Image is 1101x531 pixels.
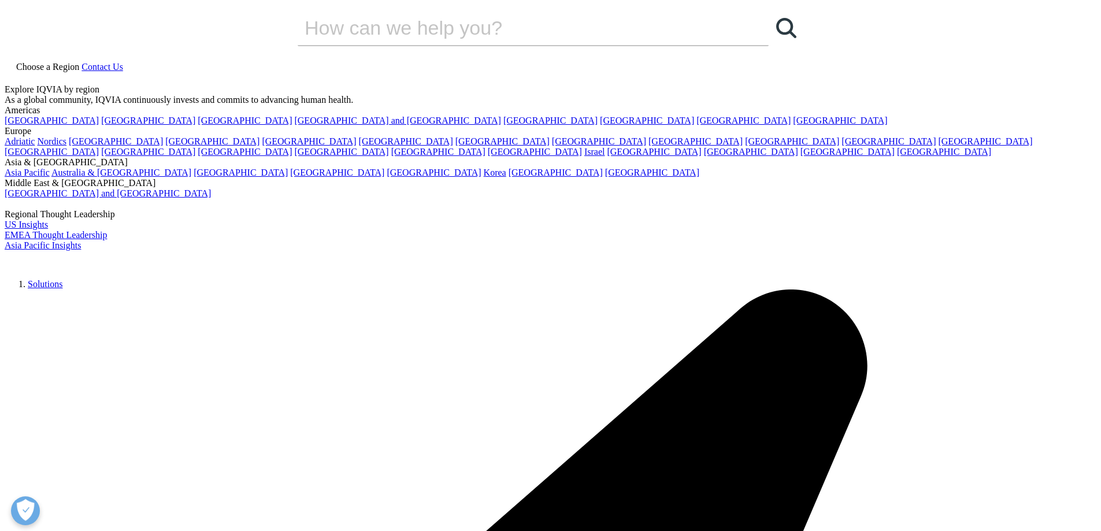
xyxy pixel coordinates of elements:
[5,116,99,125] a: [GEOGRAPHIC_DATA]
[294,147,388,157] a: [GEOGRAPHIC_DATA]
[198,147,292,157] a: [GEOGRAPHIC_DATA]
[262,136,356,146] a: [GEOGRAPHIC_DATA]
[484,168,506,177] a: Korea
[5,136,35,146] a: Adriatic
[101,147,195,157] a: [GEOGRAPHIC_DATA]
[5,157,1096,168] div: Asia & [GEOGRAPHIC_DATA]
[5,95,1096,105] div: As a global community, IQVIA continuously invests and commits to advancing human health.
[28,279,62,289] a: Solutions
[938,136,1032,146] a: [GEOGRAPHIC_DATA]
[359,136,453,146] a: [GEOGRAPHIC_DATA]
[5,168,50,177] a: Asia Pacific
[298,10,736,45] input: Search
[605,168,699,177] a: [GEOGRAPHIC_DATA]
[5,188,211,198] a: [GEOGRAPHIC_DATA] and [GEOGRAPHIC_DATA]
[290,168,384,177] a: [GEOGRAPHIC_DATA]
[5,251,97,268] img: IQVIA Healthcare Information Technology and Pharma Clinical Research Company
[101,116,195,125] a: [GEOGRAPHIC_DATA]
[5,209,1096,220] div: Regional Thought Leadership
[648,136,743,146] a: [GEOGRAPHIC_DATA]
[488,147,582,157] a: [GEOGRAPHIC_DATA]
[37,136,66,146] a: Nordics
[769,10,803,45] a: Search
[294,116,501,125] a: [GEOGRAPHIC_DATA] and [GEOGRAPHIC_DATA]
[11,496,40,525] button: Ouvrir le centre de préférences
[69,136,163,146] a: [GEOGRAPHIC_DATA]
[16,62,79,72] span: Choose a Region
[509,168,603,177] a: [GEOGRAPHIC_DATA]
[552,136,646,146] a: [GEOGRAPHIC_DATA]
[745,136,839,146] a: [GEOGRAPHIC_DATA]
[198,116,292,125] a: [GEOGRAPHIC_DATA]
[165,136,260,146] a: [GEOGRAPHIC_DATA]
[704,147,798,157] a: [GEOGRAPHIC_DATA]
[51,168,191,177] a: Australia & [GEOGRAPHIC_DATA]
[194,168,288,177] a: [GEOGRAPHIC_DATA]
[897,147,991,157] a: [GEOGRAPHIC_DATA]
[455,136,550,146] a: [GEOGRAPHIC_DATA]
[776,18,796,38] svg: Search
[584,147,605,157] a: Israel
[5,178,1096,188] div: Middle East & [GEOGRAPHIC_DATA]
[793,116,887,125] a: [GEOGRAPHIC_DATA]
[800,147,895,157] a: [GEOGRAPHIC_DATA]
[5,220,48,229] a: US Insights
[5,84,1096,95] div: Explore IQVIA by region
[5,230,107,240] a: EMEA Thought Leadership
[5,147,99,157] a: [GEOGRAPHIC_DATA]
[5,126,1096,136] div: Europe
[5,105,1096,116] div: Americas
[81,62,123,72] a: Contact Us
[391,147,485,157] a: [GEOGRAPHIC_DATA]
[5,240,81,250] a: Asia Pacific Insights
[600,116,694,125] a: [GEOGRAPHIC_DATA]
[503,116,598,125] a: [GEOGRAPHIC_DATA]
[696,116,791,125] a: [GEOGRAPHIC_DATA]
[607,147,701,157] a: [GEOGRAPHIC_DATA]
[387,168,481,177] a: [GEOGRAPHIC_DATA]
[841,136,936,146] a: [GEOGRAPHIC_DATA]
